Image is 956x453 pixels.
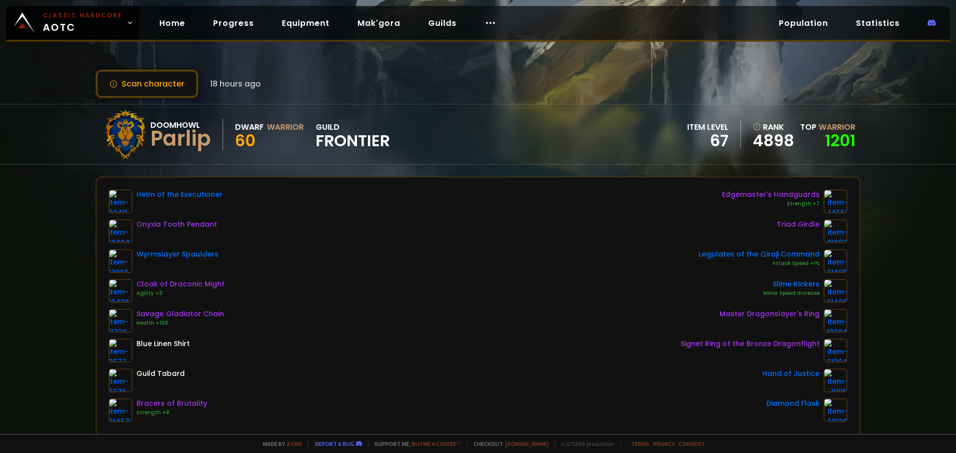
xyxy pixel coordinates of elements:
[771,13,836,33] a: Population
[136,409,207,417] div: Strength +9
[824,219,847,243] img: item-21692
[109,189,132,213] img: item-22411
[687,121,728,133] div: item level
[43,11,122,35] span: AOTC
[235,129,255,152] span: 60
[555,440,614,448] span: v. d752d5 - production
[109,309,132,333] img: item-11726
[824,368,847,392] img: item-11815
[722,189,820,200] div: Edgemaster's Handguards
[467,440,549,448] span: Checkout
[315,440,354,448] a: Report a bug
[687,133,728,148] div: 67
[6,6,139,40] a: Classic HardcoreAOTC
[824,249,847,273] img: item-21495
[136,398,207,409] div: Bracers of Brutality
[136,309,224,319] div: Savage Gladiator Chain
[719,309,820,319] div: Master Dragonslayer's Ring
[824,339,847,362] img: item-21204
[136,339,190,349] div: Blue Linen Shirt
[109,339,132,362] img: item-2577
[653,440,675,448] a: Privacy
[824,309,847,333] img: item-19384
[96,70,198,98] button: Scan character
[848,13,908,33] a: Statistics
[136,289,225,297] div: Agility +3
[136,219,217,230] div: Onyxia Tooth Pendant
[267,121,304,133] div: Warrior
[368,440,461,448] span: Support me,
[753,133,794,148] a: 4898
[205,13,262,33] a: Progress
[824,189,847,213] img: item-14551
[763,289,820,297] div: Minor Speed Increase
[257,440,302,448] span: Made by
[109,249,132,273] img: item-13066
[766,398,820,409] div: Diamond Flask
[681,339,820,349] div: Signet Ring of the Bronze Dragonflight
[825,129,855,152] a: 1201
[762,368,820,379] div: Hand of Justice
[824,279,847,303] img: item-21490
[699,249,820,260] div: Legplates of the Qiraji Command
[722,200,820,208] div: Strength +7
[287,440,302,448] a: a fan
[699,260,820,268] div: Attack Speed +1%
[412,440,461,448] a: Buy me a coffee
[136,189,223,200] div: Helm of the Executioner
[109,219,132,243] img: item-18404
[505,440,549,448] a: [DOMAIN_NAME]
[800,121,855,133] div: Top
[631,440,649,448] a: Terms
[150,119,211,131] div: Doomhowl
[151,13,193,33] a: Home
[679,440,705,448] a: Consent
[109,398,132,422] img: item-21457
[350,13,408,33] a: Mak'gora
[136,279,225,289] div: Cloak of Draconic Might
[753,121,794,133] div: rank
[316,133,390,148] span: Frontier
[136,368,185,379] div: Guild Tabard
[210,78,261,90] span: 18 hours ago
[274,13,338,33] a: Equipment
[109,368,132,392] img: item-5976
[763,279,820,289] div: Slime Kickers
[420,13,465,33] a: Guilds
[316,121,390,148] div: guild
[824,398,847,422] img: item-20130
[136,319,224,327] div: Health +100
[136,249,219,260] div: Wyrmslayer Spaulders
[150,131,211,146] div: Parlip
[819,121,855,133] span: Warrior
[43,11,122,20] small: Classic Hardcore
[109,279,132,303] img: item-19436
[777,219,820,230] div: Triad Girdle
[235,121,264,133] div: Dwarf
